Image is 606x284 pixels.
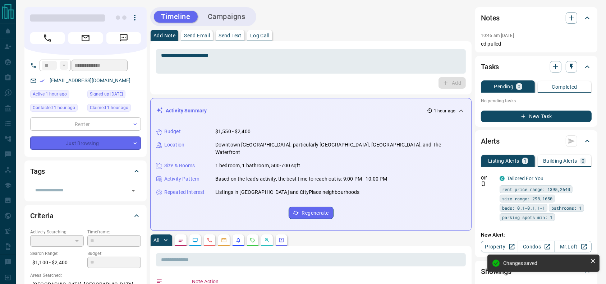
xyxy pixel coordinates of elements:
div: Wed Aug 13 2025 [87,104,141,114]
span: Active 1 hour ago [33,90,67,98]
span: Email [68,32,103,44]
svg: Listing Alerts [235,237,241,243]
p: Add Note [153,33,175,38]
p: Based on the lead's activity, the best time to reach out is: 9:00 PM - 10:00 PM [215,175,387,183]
p: Send Text [219,33,242,38]
h2: Criteria [30,210,54,222]
p: Location [164,141,184,149]
svg: Emails [221,237,227,243]
svg: Opportunities [264,237,270,243]
span: bathrooms: 1 [551,204,582,211]
span: parking spots min: 1 [502,214,552,221]
p: Actively Searching: [30,229,84,235]
a: [EMAIL_ADDRESS][DOMAIN_NAME] [50,78,131,83]
a: Property [481,241,518,252]
span: Contacted 1 hour ago [33,104,75,111]
a: Mr.Loft [555,241,592,252]
p: $1,550 - $2,400 [215,128,251,135]
p: Listing Alerts [488,158,519,163]
div: Changes saved [503,260,587,266]
div: Just Browsing [30,136,141,150]
div: Wed Aug 13 2025 [30,90,84,100]
p: All [153,238,159,243]
svg: Lead Browsing Activity [192,237,198,243]
a: Tailored For You [507,176,543,181]
h2: Tags [30,166,45,177]
p: Areas Searched: [30,272,141,279]
button: Open [128,186,138,196]
p: 1 hour ago [434,108,455,114]
span: Message [106,32,141,44]
p: Send Email [184,33,210,38]
h2: Showings [481,266,511,277]
div: Criteria [30,207,141,224]
p: Completed [552,84,577,89]
p: Repeated Interest [164,188,205,196]
p: 0 [582,158,584,163]
span: size range: 298,1650 [502,195,552,202]
button: Regenerate [289,207,334,219]
div: condos.ca [500,176,505,181]
svg: Email Verified [40,78,45,83]
div: Tasks [481,58,592,75]
span: Claimed 1 hour ago [90,104,128,111]
svg: Push Notification Only [481,181,486,186]
p: 1 bedroom, 1 bathroom, 500-700 sqft [215,162,300,169]
p: Building Alerts [543,158,577,163]
h2: Notes [481,12,500,24]
div: Alerts [481,132,592,150]
p: No pending tasks [481,96,592,106]
span: rent price range: 1395,2640 [502,186,570,193]
p: 10:46 am [DATE] [481,33,514,38]
div: Tags [30,163,141,180]
p: Search Range: [30,250,84,257]
div: Activity Summary1 hour ago [156,104,465,117]
p: Downtown [GEOGRAPHIC_DATA], particularly [GEOGRAPHIC_DATA], [GEOGRAPHIC_DATA], and The Waterfront [215,141,465,156]
p: Log Call [250,33,269,38]
p: New Alert: [481,231,592,239]
p: cd pulled [481,40,592,48]
p: Timeframe: [87,229,141,235]
button: Timeline [154,11,198,23]
div: Sun Aug 10 2025 [87,90,141,100]
svg: Calls [207,237,212,243]
p: 1 [524,158,527,163]
p: $1,100 - $2,400 [30,257,84,269]
div: Notes [481,9,592,27]
span: beds: 0.1-0.1,1-1 [502,204,545,211]
p: Budget [164,128,181,135]
p: Size & Rooms [164,162,195,169]
p: Budget: [87,250,141,257]
p: Pending [494,84,514,89]
h2: Tasks [481,61,499,73]
span: Signed up [DATE] [90,90,123,98]
h2: Alerts [481,135,500,147]
div: Wed Aug 13 2025 [30,104,84,114]
svg: Agent Actions [279,237,284,243]
button: Campaigns [201,11,253,23]
p: Listings in [GEOGRAPHIC_DATA] and CityPlace neighbourhoods [215,188,360,196]
div: Showings [481,263,592,280]
p: Activity Summary [166,107,207,115]
svg: Notes [178,237,184,243]
svg: Requests [250,237,256,243]
a: Condos [518,241,555,252]
button: New Task [481,111,592,122]
p: 0 [518,84,520,89]
span: Call [30,32,65,44]
textarea: To enrich screen reader interactions, please activate Accessibility in Grammarly extension settings [161,52,461,71]
p: Activity Pattern [164,175,199,183]
div: Renter [30,117,141,131]
p: Off [481,175,495,181]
